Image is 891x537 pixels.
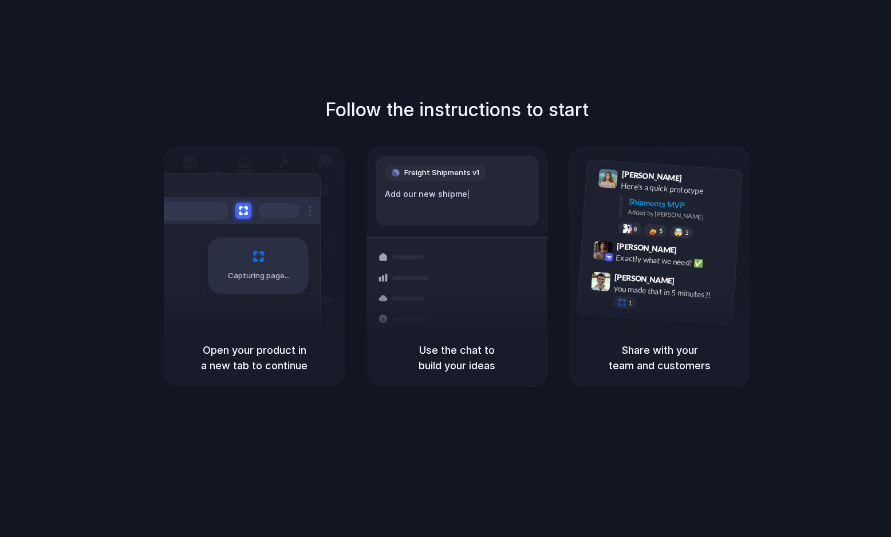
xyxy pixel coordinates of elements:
[685,230,689,236] span: 3
[467,189,470,199] span: |
[621,168,682,184] span: [PERSON_NAME]
[685,173,709,187] span: 9:41 AM
[583,342,736,373] h5: Share with your team and customers
[385,188,530,200] div: Add our new shipme
[380,342,534,373] h5: Use the chat to build your ideas
[628,207,733,224] div: Added by [PERSON_NAME]
[613,282,728,302] div: you made that in 5 minutes?!
[633,226,637,232] span: 8
[614,271,675,287] span: [PERSON_NAME]
[178,342,331,373] h5: Open your product in a new tab to continue
[628,300,632,306] span: 1
[616,240,677,256] span: [PERSON_NAME]
[659,228,663,234] span: 5
[680,245,704,259] span: 9:42 AM
[228,270,291,282] span: Capturing page
[678,276,701,290] span: 9:47 AM
[674,228,684,236] div: 🤯
[616,251,730,271] div: Exactly what we need! ✅
[404,167,479,179] span: Freight Shipments v1
[621,180,735,199] div: Here's a quick prototype
[325,96,589,124] h1: Follow the instructions to start
[628,196,734,215] div: Shipments MVP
